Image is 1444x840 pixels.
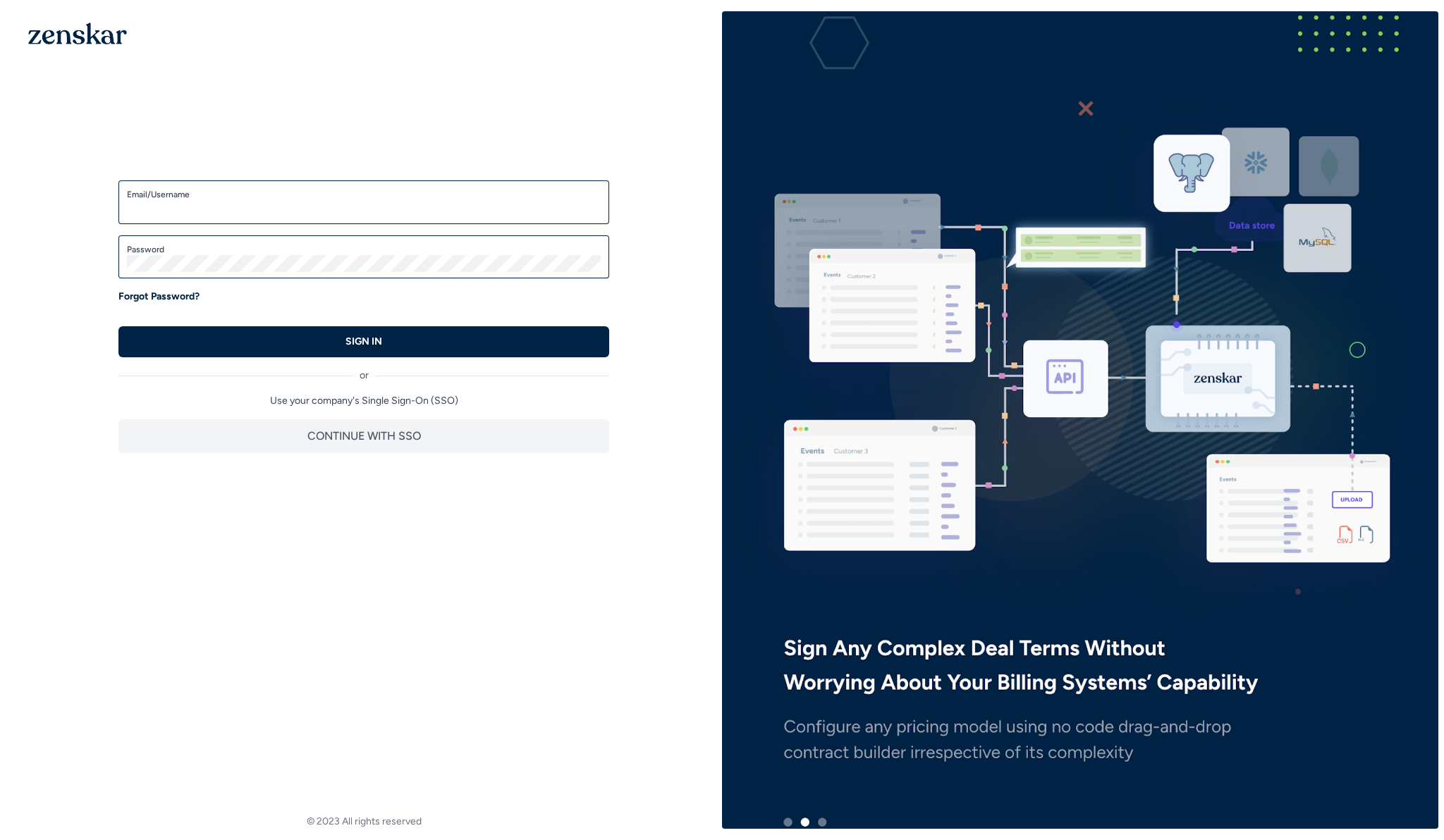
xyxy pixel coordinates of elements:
[118,326,609,357] button: SIGN IN
[118,419,609,453] button: CONTINUE WITH SSO
[127,189,601,200] label: Email/Username
[118,394,609,408] p: Use your company's Single Sign-On (SSO)
[118,290,200,304] a: Forgot Password?
[118,357,609,383] div: or
[345,335,382,349] p: SIGN IN
[6,815,722,829] footer: © 2023 All rights reserved
[127,244,601,255] label: Password
[28,23,127,44] img: 1OGAJ2xQqyY4LXKgY66KYq0eOWRCkrZdAb3gUhuVAqdWPZE9SRJmCz+oDMSn4zDLXe31Ii730ItAGKgCKgCCgCikA4Av8PJUP...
